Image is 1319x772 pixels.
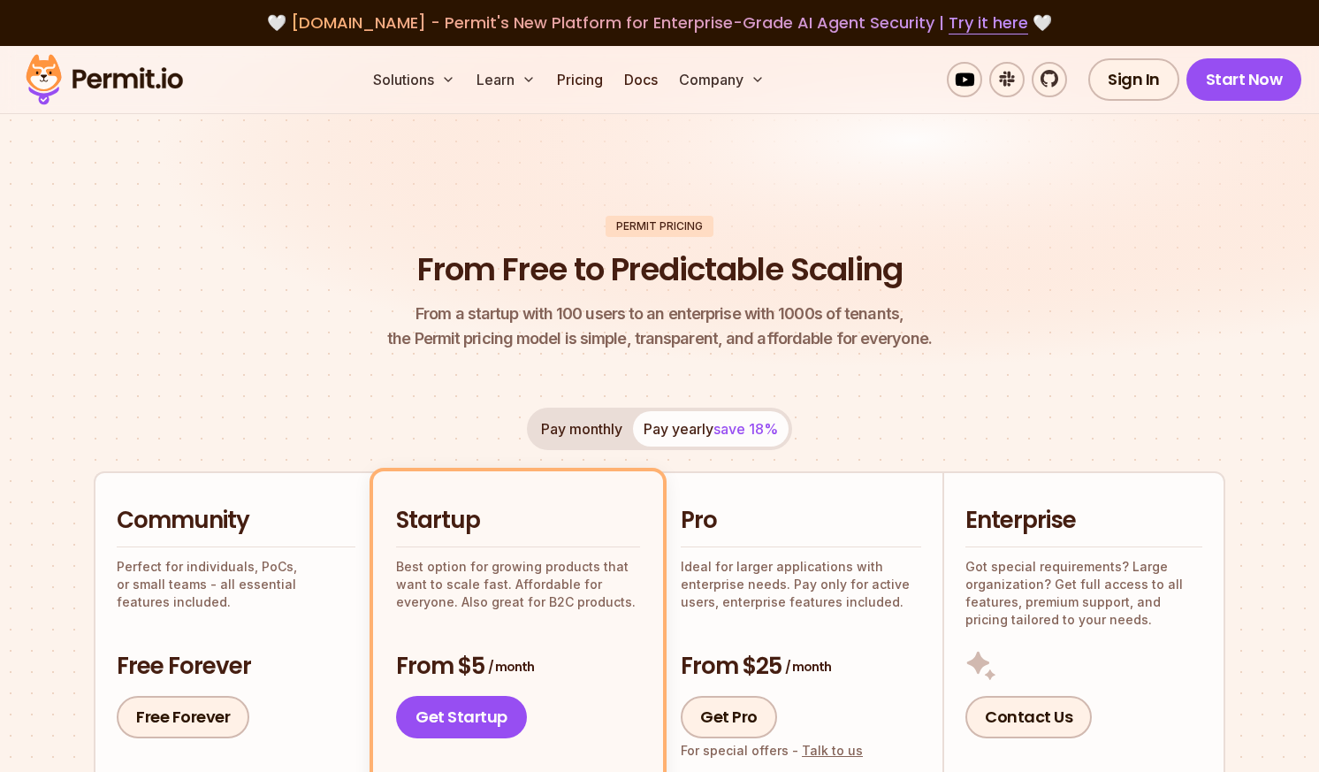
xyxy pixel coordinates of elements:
[681,696,777,738] a: Get Pro
[469,62,543,97] button: Learn
[18,50,191,110] img: Permit logo
[117,505,355,537] h2: Community
[681,651,921,683] h3: From $25
[488,658,534,676] span: / month
[530,411,633,447] button: Pay monthly
[1186,58,1302,101] a: Start Now
[396,505,640,537] h2: Startup
[965,558,1202,629] p: Got special requirements? Large organization? Get full access to all features, premium support, a...
[396,651,640,683] h3: From $5
[965,505,1202,537] h2: Enterprise
[366,62,462,97] button: Solutions
[550,62,610,97] a: Pricing
[387,302,932,351] p: the Permit pricing model is simple, transparent, and affordable for everyone.
[672,62,772,97] button: Company
[1088,58,1179,101] a: Sign In
[417,248,903,292] h1: From Free to Predictable Scaling
[949,11,1028,34] a: Try it here
[802,743,863,758] a: Talk to us
[396,696,527,738] a: Get Startup
[681,505,921,537] h2: Pro
[617,62,665,97] a: Docs
[117,558,355,611] p: Perfect for individuals, PoCs, or small teams - all essential features included.
[42,11,1277,35] div: 🤍 🤍
[785,658,831,676] span: / month
[681,742,863,760] div: For special offers -
[387,302,932,326] span: From a startup with 100 users to an enterprise with 1000s of tenants,
[117,651,355,683] h3: Free Forever
[396,558,640,611] p: Best option for growing products that want to scale fast. Affordable for everyone. Also great for...
[681,558,921,611] p: Ideal for larger applications with enterprise needs. Pay only for active users, enterprise featur...
[291,11,1028,34] span: [DOMAIN_NAME] - Permit's New Platform for Enterprise-Grade AI Agent Security |
[965,696,1092,738] a: Contact Us
[117,696,249,738] a: Free Forever
[606,216,713,237] div: Permit Pricing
